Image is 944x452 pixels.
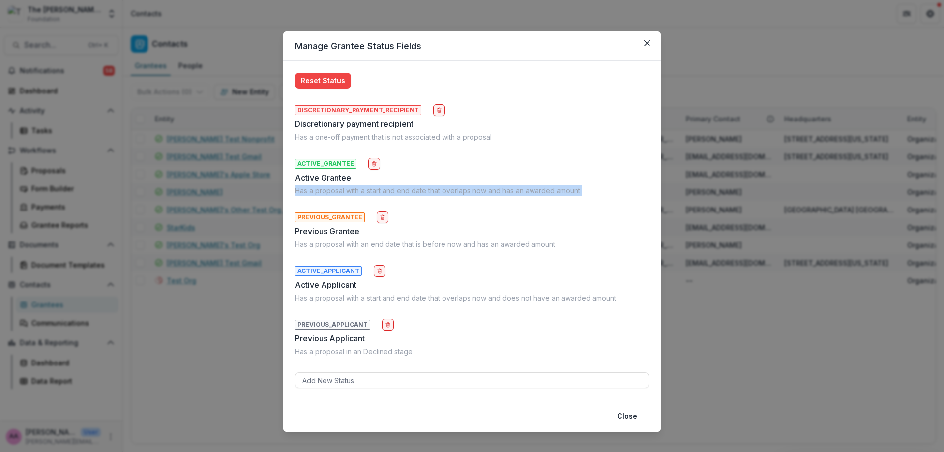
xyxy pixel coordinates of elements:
[295,212,365,222] span: PREVIOUS_GRANTEE
[433,104,445,116] button: remove-status
[295,172,351,183] p: Active Grantee
[295,293,616,303] p: Has a proposal with a start and end date that overlaps now and does not have an awarded amount
[368,158,380,170] button: remove-status
[295,132,492,142] p: Has a one-off payment that is not associated with a proposal
[382,319,394,331] button: remove-status
[295,159,356,169] span: ACTIVE_GRANTEE
[295,185,580,196] p: Has a proposal with a start and end date that overlaps now and has an awarded amount
[295,105,421,115] span: DISCRETIONARY_PAYMENT_RECIPIENT
[295,225,359,237] p: Previous Grantee
[295,73,351,89] button: Reset Status
[283,31,661,61] header: Manage Grantee Status Fields
[295,279,356,291] p: Active Applicant
[295,118,413,130] p: Discretionary payment recipient
[295,239,555,249] p: Has a proposal with an end date that is before now and has an awarded amount
[639,35,655,51] button: Close
[295,346,413,357] p: Has a proposal in an Declined stage
[295,320,370,330] span: PREVIOUS_APPLICANT
[377,211,388,223] button: remove-status
[611,408,643,424] button: Close
[295,332,365,344] p: Previous Applicant
[295,266,362,276] span: ACTIVE_APPLICANT
[374,265,385,277] button: remove-status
